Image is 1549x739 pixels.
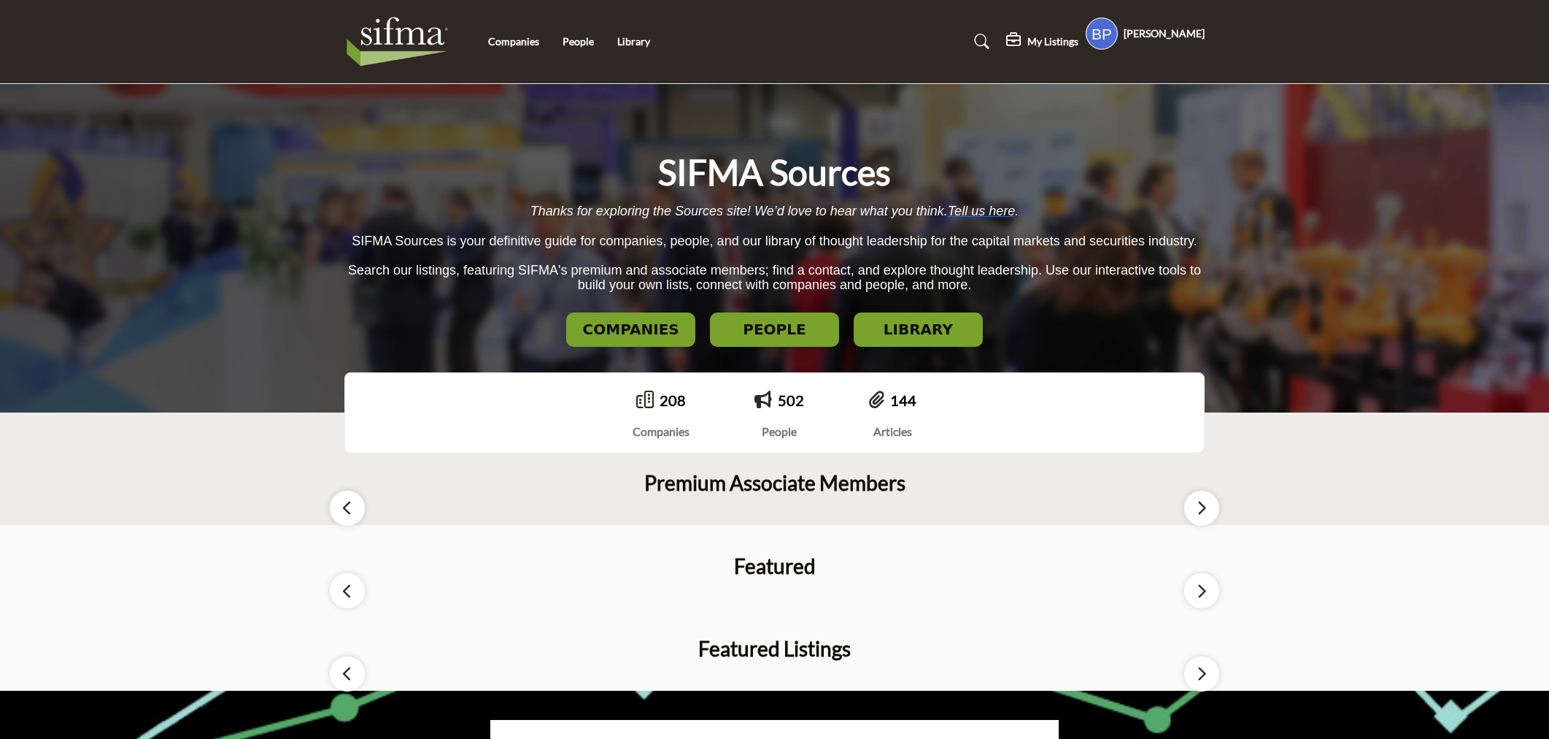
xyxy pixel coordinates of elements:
button: PEOPLE [710,313,839,347]
div: My Listings [1006,33,1078,50]
h1: SIFMA Sources [658,150,891,195]
a: 502 [778,391,804,409]
h2: Featured [734,554,816,579]
span: Thanks for exploring the Sources site! We’d love to hear what you think. . [530,204,1019,218]
a: Companies [488,35,539,47]
div: Companies [633,423,689,440]
button: Show hide supplier dropdown [1086,18,1118,50]
a: 144 [890,391,916,409]
a: 208 [660,391,686,409]
button: LIBRARY [854,313,983,347]
button: COMPANIES [566,313,695,347]
div: People [754,423,804,440]
h2: LIBRARY [858,321,978,338]
span: SIFMA Sources is your definitive guide for companies, people, and our library of thought leadersh... [352,234,1197,248]
a: Search [960,30,999,53]
h5: [PERSON_NAME] [1124,26,1205,41]
h2: PEOPLE [714,321,835,338]
h2: COMPANIES [571,321,691,338]
div: Articles [869,423,916,440]
a: Tell us here [948,204,1015,218]
h2: Featured Listings [698,637,851,662]
img: Site Logo [344,12,457,71]
a: People [563,35,594,47]
h5: My Listings [1027,35,1078,48]
span: Search our listings, featuring SIFMA's premium and associate members; find a contact, and explore... [348,263,1201,293]
h2: Premium Associate Members [644,471,905,496]
a: Library [617,35,650,47]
